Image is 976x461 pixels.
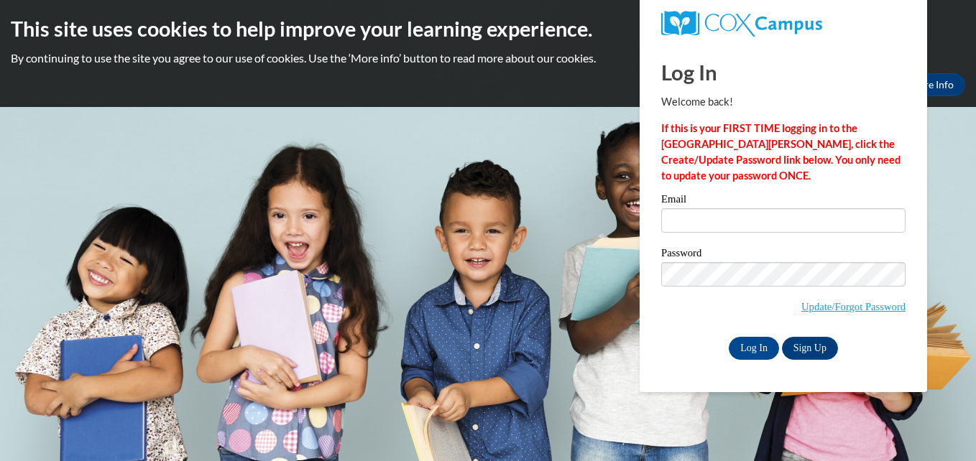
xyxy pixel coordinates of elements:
[729,337,779,360] input: Log In
[11,50,965,66] p: By continuing to use the site you agree to our use of cookies. Use the ‘More info’ button to read...
[661,94,906,110] p: Welcome back!
[661,57,906,87] h1: Log In
[782,337,838,360] a: Sign Up
[898,73,965,96] a: More Info
[661,122,901,182] strong: If this is your FIRST TIME logging in to the [GEOGRAPHIC_DATA][PERSON_NAME], click the Create/Upd...
[11,14,965,43] h2: This site uses cookies to help improve your learning experience.
[801,301,906,312] a: Update/Forgot Password
[661,11,906,37] a: COX Campus
[661,194,906,208] label: Email
[661,11,822,37] img: COX Campus
[661,248,906,262] label: Password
